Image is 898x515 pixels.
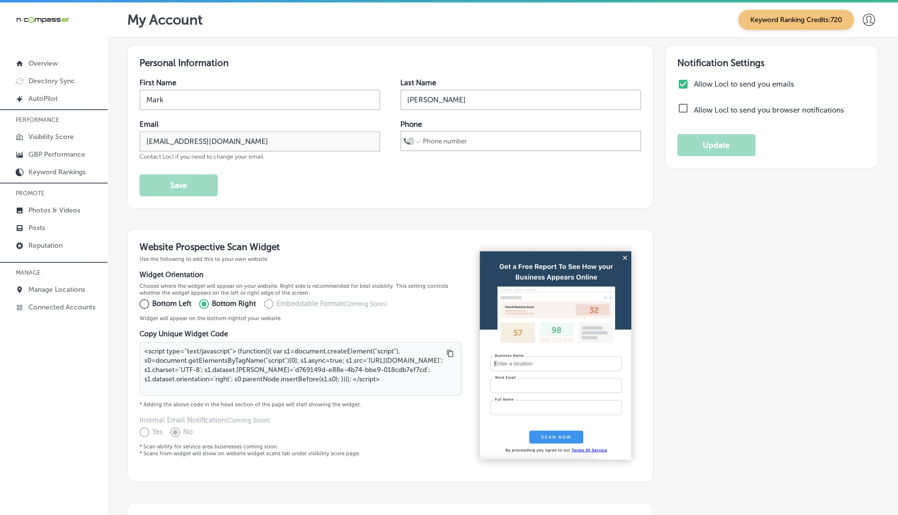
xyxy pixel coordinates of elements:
p: GBP Performance [28,150,85,159]
label: Allow Locl to send you browser notifications [694,106,844,115]
p: Choose where the widget will appear on your website. Right side is recommended for best visibilit... [139,282,462,296]
textarea: <script type="text/javascript"> (function(){ var s1=document.createElement("script"), s0=document... [139,342,462,396]
span: (Coming Soon) [343,300,387,307]
p: Manage Locations [28,285,85,294]
img: 660ab0bf-5cc7-4cb8-ba1c-48b5ae0f18e60NCTV_CLogo_TV_Black_-500x88.png [16,15,69,24]
input: Enter Email [139,131,380,152]
h4: Widget Orientation [139,270,462,279]
label: Last Name [400,78,436,87]
h4: Copy Unique Widget Code [139,329,462,338]
span: Keyword Ranking Credits: 720 [738,10,854,30]
p: Bottom Right [212,299,256,309]
p: Reputation [28,241,63,250]
p: Photos & Videos [28,206,80,214]
p: Directory Sync [28,77,75,85]
span: Contact Locl if you need to change your email. [139,153,265,160]
p: Use the following to add this to your own website. [139,256,462,262]
p: Overview [28,59,58,68]
label: Phone [400,120,422,129]
label: Email [139,120,159,129]
p: AutoPilot [28,94,58,103]
button: Update [677,134,756,156]
button: Save [139,174,218,196]
h3: Notification Settings [677,57,867,69]
p: Widget will appear on the bottom- right of your website. [139,315,462,322]
input: Phone number [422,132,637,150]
p: Visibility Score [28,133,74,141]
p: Embeddable Format [276,299,387,309]
button: Copy to clipboard [444,348,456,359]
h3: Personal Information [139,57,641,69]
h3: Website Prospective Scan Widget [139,241,462,253]
p: Keyword Rankings [28,168,86,176]
p: * Scan ability for service area businesses coming soon. * Scans from widget will show on website ... [139,443,462,457]
label: First Name [139,78,176,87]
p: Connected Accounts [28,303,95,311]
input: Enter First Name [139,90,380,110]
h4: Internal Email Notification [139,416,462,424]
img: 256ffbef88b0ca129e0e8d089cf1fab9.png [470,241,641,470]
span: (Coming Soon) [226,417,270,424]
p: * Adding the above code in the head section of the page will start showing the widget. [139,401,462,408]
p: Posts [28,224,45,232]
p: My Account [127,12,203,28]
p: No [183,427,193,438]
input: Enter Last Name [400,90,641,110]
p: Yes [152,427,162,438]
label: Allow Locl to send you emails [694,80,864,89]
p: Bottom Left [152,299,191,309]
